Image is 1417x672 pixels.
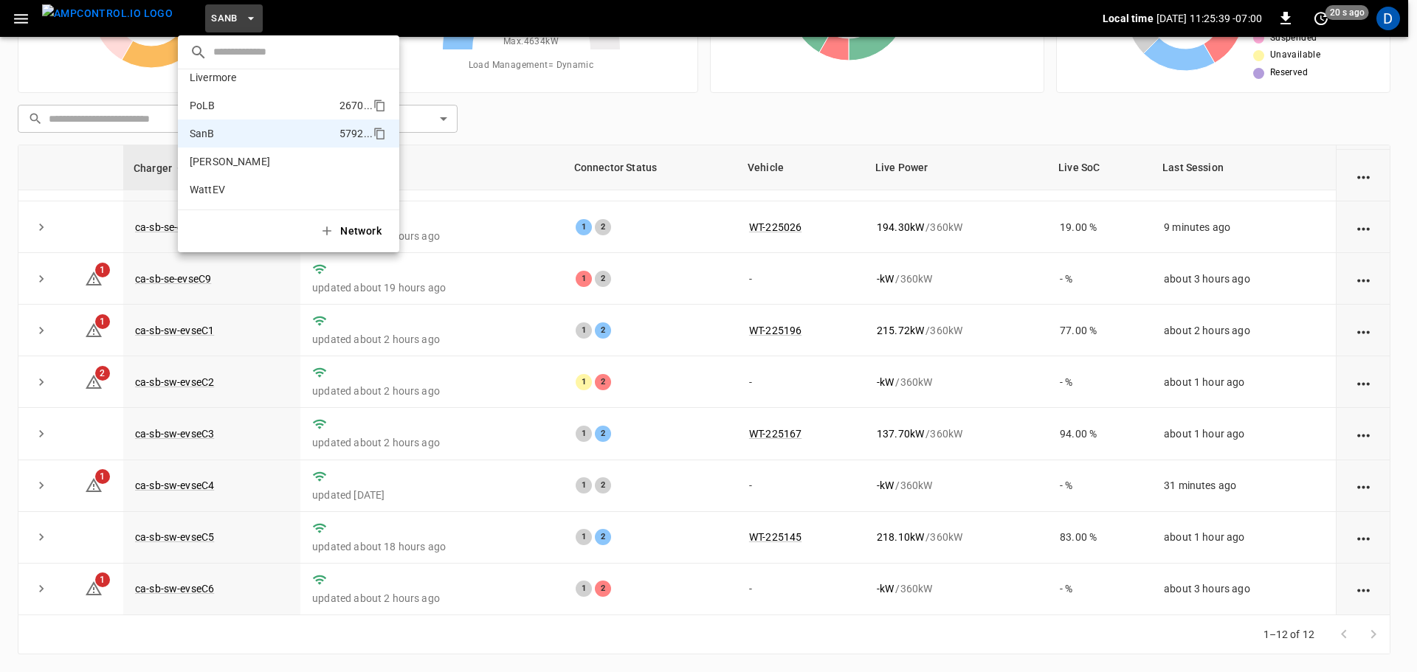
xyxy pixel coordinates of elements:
p: WattEV [190,182,334,197]
p: [PERSON_NAME] [190,154,338,169]
p: Livermore [190,70,336,85]
button: Network [311,216,393,246]
div: copy [372,97,388,114]
p: SanB [190,126,334,141]
p: PoLB [190,98,334,113]
div: copy [372,125,388,142]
